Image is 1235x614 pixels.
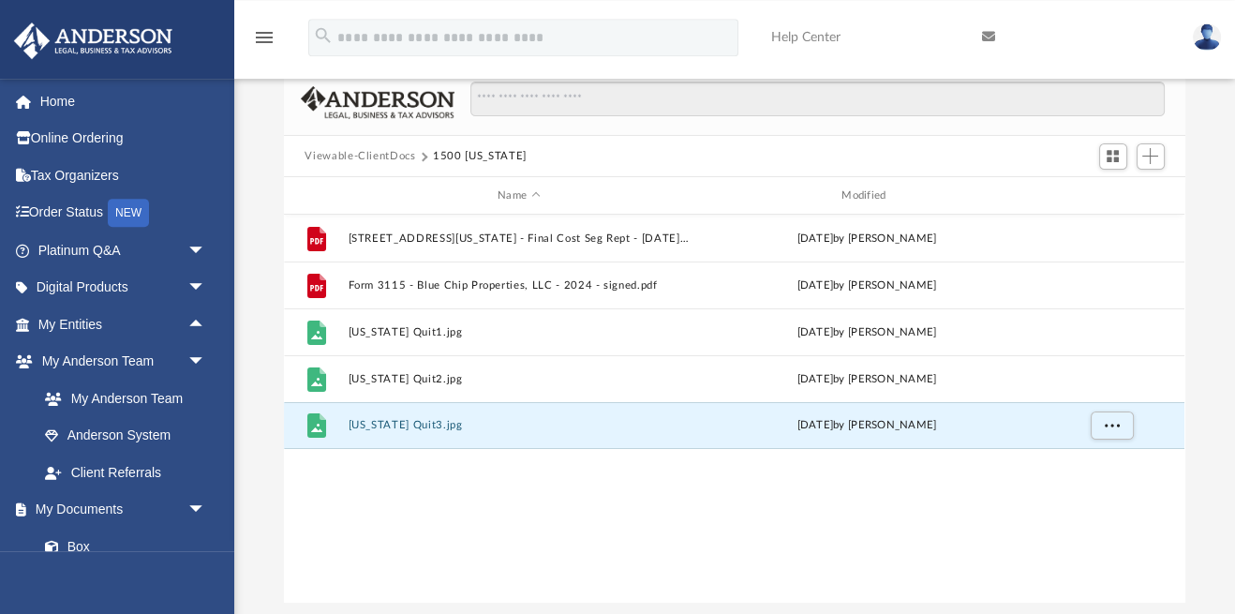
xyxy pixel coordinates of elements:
[187,232,225,270] span: arrow_drop_down
[349,232,689,245] button: [STREET_ADDRESS][US_STATE] - Final Cost Seg Rept - [DATE].pdf
[13,82,234,120] a: Home
[349,420,689,432] button: [US_STATE] Quit3.jpg
[349,326,689,338] button: [US_STATE] Quit1.jpg
[348,187,689,204] div: Name
[349,373,689,385] button: [US_STATE] Quit2.jpg
[697,371,1037,388] div: [DATE] by [PERSON_NAME]
[26,454,225,491] a: Client Referrals
[13,120,234,157] a: Online Ordering
[697,277,1037,294] div: [DATE] by [PERSON_NAME]
[1137,143,1165,170] button: Add
[305,148,415,165] button: Viewable-ClientDocs
[253,26,275,49] i: menu
[13,343,225,381] a: My Anderson Teamarrow_drop_down
[187,269,225,307] span: arrow_drop_down
[187,306,225,344] span: arrow_drop_up
[433,148,527,165] button: 1500 [US_STATE]
[26,528,216,565] a: Box
[187,343,225,382] span: arrow_drop_down
[13,269,234,307] a: Digital Productsarrow_drop_down
[470,82,1165,117] input: Search files and folders
[26,417,225,455] a: Anderson System
[187,491,225,530] span: arrow_drop_down
[13,194,234,232] a: Order StatusNEW
[313,25,334,46] i: search
[253,36,275,49] a: menu
[1193,23,1221,51] img: User Pic
[1099,143,1127,170] button: Switch to Grid View
[697,324,1037,341] div: [DATE] by [PERSON_NAME]
[697,231,1037,247] div: [DATE] by [PERSON_NAME]
[26,380,216,417] a: My Anderson Team
[284,215,1184,604] div: grid
[108,199,149,227] div: NEW
[13,491,225,529] a: My Documentsarrow_drop_down
[1091,412,1134,440] button: More options
[13,157,234,194] a: Tax Organizers
[697,417,1037,434] div: [DATE] by [PERSON_NAME]
[8,22,178,59] img: Anderson Advisors Platinum Portal
[349,279,689,292] button: Form 3115 - Blue Chip Properties, LLC - 2024 - signed.pdf
[13,232,234,269] a: Platinum Q&Aarrow_drop_down
[13,306,234,343] a: My Entitiesarrow_drop_up
[696,187,1037,204] div: Modified
[1046,187,1177,204] div: id
[292,187,339,204] div: id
